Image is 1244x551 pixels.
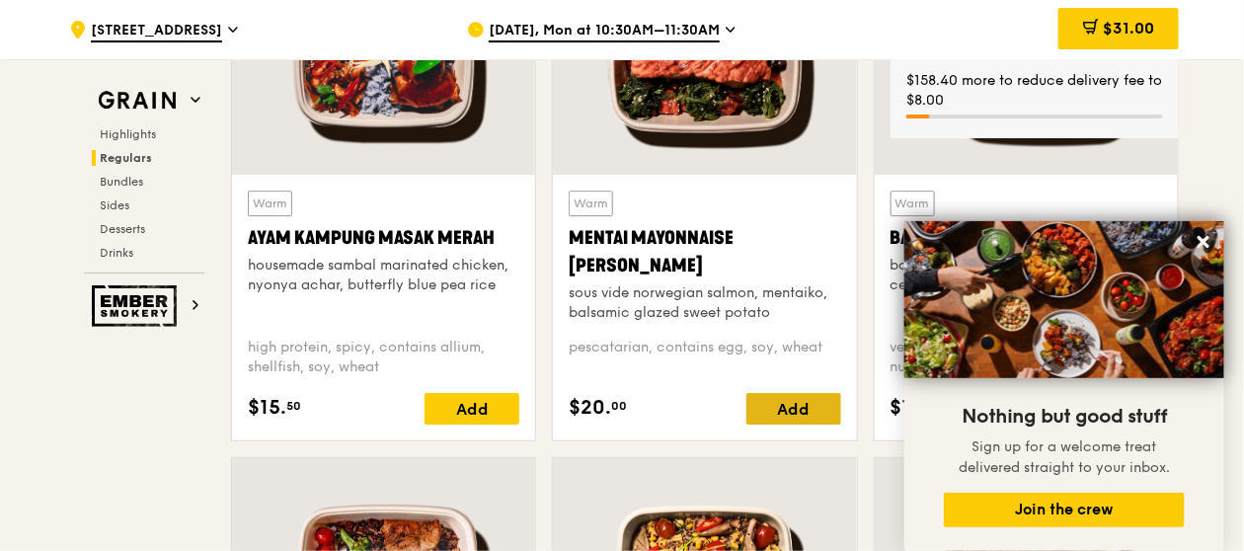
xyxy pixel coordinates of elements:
[1103,19,1154,38] span: $31.00
[91,21,222,42] span: [STREET_ADDRESS]
[569,224,840,279] div: Mentai Mayonnaise [PERSON_NAME]
[248,256,519,295] div: housemade sambal marinated chicken, nyonya achar, butterfly blue pea rice
[1188,226,1219,258] button: Close
[248,338,519,377] div: high protein, spicy, contains allium, shellfish, soy, wheat
[944,493,1185,527] button: Join the crew
[425,393,519,425] div: Add
[248,224,519,252] div: Ayam Kampung Masak Merah
[906,71,1163,111] div: $158.40 more to reduce delivery fee to $8.00
[92,285,183,327] img: Ember Smokery web logo
[100,222,145,236] span: Desserts
[100,198,129,212] span: Sides
[962,405,1167,429] span: Nothing but good stuff
[248,393,286,423] span: $15.
[891,224,1162,252] div: Basil Thunder Tea Rice
[248,191,292,216] div: Warm
[92,83,183,118] img: Grain web logo
[891,338,1162,377] div: vegetarian, contains allium, barley, egg, nuts, soy, wheat
[489,21,720,42] span: [DATE], Mon at 10:30AM–11:30AM
[569,191,613,216] div: Warm
[569,283,840,323] div: sous vide norwegian salmon, mentaiko, balsamic glazed sweet potato
[100,175,143,189] span: Bundles
[100,127,156,141] span: Highlights
[904,221,1224,378] img: DSC07876-Edit02-Large.jpeg
[891,393,930,423] span: $14.
[746,393,841,425] div: Add
[611,398,627,414] span: 00
[100,151,152,165] span: Regulars
[100,246,133,260] span: Drinks
[891,256,1162,295] div: basil scented multigrain rice, braised celery mushroom cabbage, hanjuku egg
[286,398,301,414] span: 50
[891,191,935,216] div: Warm
[569,338,840,377] div: pescatarian, contains egg, soy, wheat
[959,438,1170,476] span: Sign up for a welcome treat delivered straight to your inbox.
[569,393,611,423] span: $20.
